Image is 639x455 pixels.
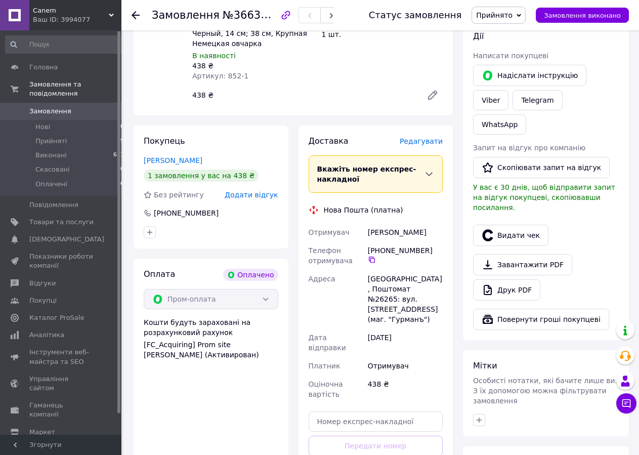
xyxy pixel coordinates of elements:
[29,296,57,305] span: Покупці
[473,225,548,246] button: Видати чек
[192,61,314,71] div: 438 ₴
[223,9,294,21] span: №366319260
[473,144,585,152] span: Запит на відгук про компанію
[29,252,94,270] span: Показники роботи компанії
[309,136,349,146] span: Доставка
[29,218,94,227] span: Товари та послуги
[473,65,586,86] button: Надіслати інструкцію
[309,228,350,236] span: Отримувач
[366,375,445,403] div: 438 ₴
[29,107,71,116] span: Замовлення
[29,313,84,322] span: Каталог ProSale
[318,27,447,42] div: 1 шт.
[400,137,443,145] span: Редагувати
[321,205,406,215] div: Нова Пошта (платна)
[536,8,629,23] button: Замовлення виконано
[473,254,572,275] a: Завантажити PDF
[473,52,548,60] span: Написати покупцеві
[616,393,636,413] button: Чат з покупцем
[309,380,343,398] span: Оціночна вартість
[473,377,617,405] span: Особисті нотатки, які бачите лише ви. З їх допомогою можна фільтрувати замовлення
[473,114,526,135] a: WhatsApp
[309,362,340,370] span: Платник
[188,88,418,102] div: 438 ₴
[29,279,56,288] span: Відгуки
[120,122,124,132] span: 0
[473,279,540,301] a: Друк PDF
[29,428,55,437] span: Маркет
[35,137,67,146] span: Прийняті
[35,165,70,174] span: Скасовані
[120,180,124,189] span: 0
[33,6,109,15] span: Canem
[117,165,124,174] span: 80
[309,275,335,283] span: Адреса
[144,156,202,164] a: [PERSON_NAME]
[473,90,508,110] a: Viber
[317,165,416,183] span: Вкажіть номер експрес-накладної
[473,309,609,330] button: Повернути гроші покупцеві
[309,246,353,265] span: Телефон отримувача
[35,122,50,132] span: Нові
[33,15,121,24] div: Ваш ID: 3994077
[473,157,610,178] button: Скопіювати запит на відгук
[366,223,445,241] div: [PERSON_NAME]
[225,191,278,199] span: Додати відгук
[369,10,462,20] div: Статус замовлення
[120,137,124,146] span: 9
[144,269,175,279] span: Оплата
[113,151,124,160] span: 651
[473,183,615,212] span: У вас є 30 днів, щоб відправити запит на відгук покупцеві, скопіювавши посилання.
[544,12,621,19] span: Замовлення виконано
[473,361,497,370] span: Мітки
[223,269,278,281] div: Оплачено
[366,357,445,375] div: Отримувач
[5,35,125,54] input: Пошук
[29,330,64,340] span: Аналітика
[154,191,204,199] span: Без рейтингу
[29,235,104,244] span: [DEMOGRAPHIC_DATA]
[144,317,278,360] div: Кошти будуть зараховані на розрахунковий рахунок
[513,90,562,110] a: Telegram
[29,63,58,72] span: Головна
[422,85,443,105] a: Редагувати
[144,340,278,360] div: [FC_Acquiring] Prom site [PERSON_NAME] (Активирован)
[35,180,67,189] span: Оплачені
[309,411,443,432] input: Номер експрес-накладної
[144,136,185,146] span: Покупець
[29,375,94,393] span: Управління сайтом
[29,348,94,366] span: Інструменти веб-майстра та SEO
[476,11,513,19] span: Прийнято
[192,28,314,49] div: Черный, 14 см; 38 см, Крупная Немецкая овчарка
[35,151,67,160] span: Виконані
[192,52,236,60] span: В наявності
[153,208,220,218] div: [PHONE_NUMBER]
[29,401,94,419] span: Гаманець компанії
[366,270,445,328] div: [GEOGRAPHIC_DATA], Поштомат №26265: вул. [STREET_ADDRESS] (маг. "Гурманъ")
[192,72,248,80] span: Артикул: 852-1
[368,245,443,264] div: [PHONE_NUMBER]
[132,10,140,20] div: Повернутися назад
[309,334,346,352] span: Дата відправки
[366,328,445,357] div: [DATE]
[29,80,121,98] span: Замовлення та повідомлення
[144,170,259,182] div: 1 замовлення у вас на 438 ₴
[473,31,484,41] span: Дії
[29,200,78,210] span: Повідомлення
[152,9,220,21] span: Замовлення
